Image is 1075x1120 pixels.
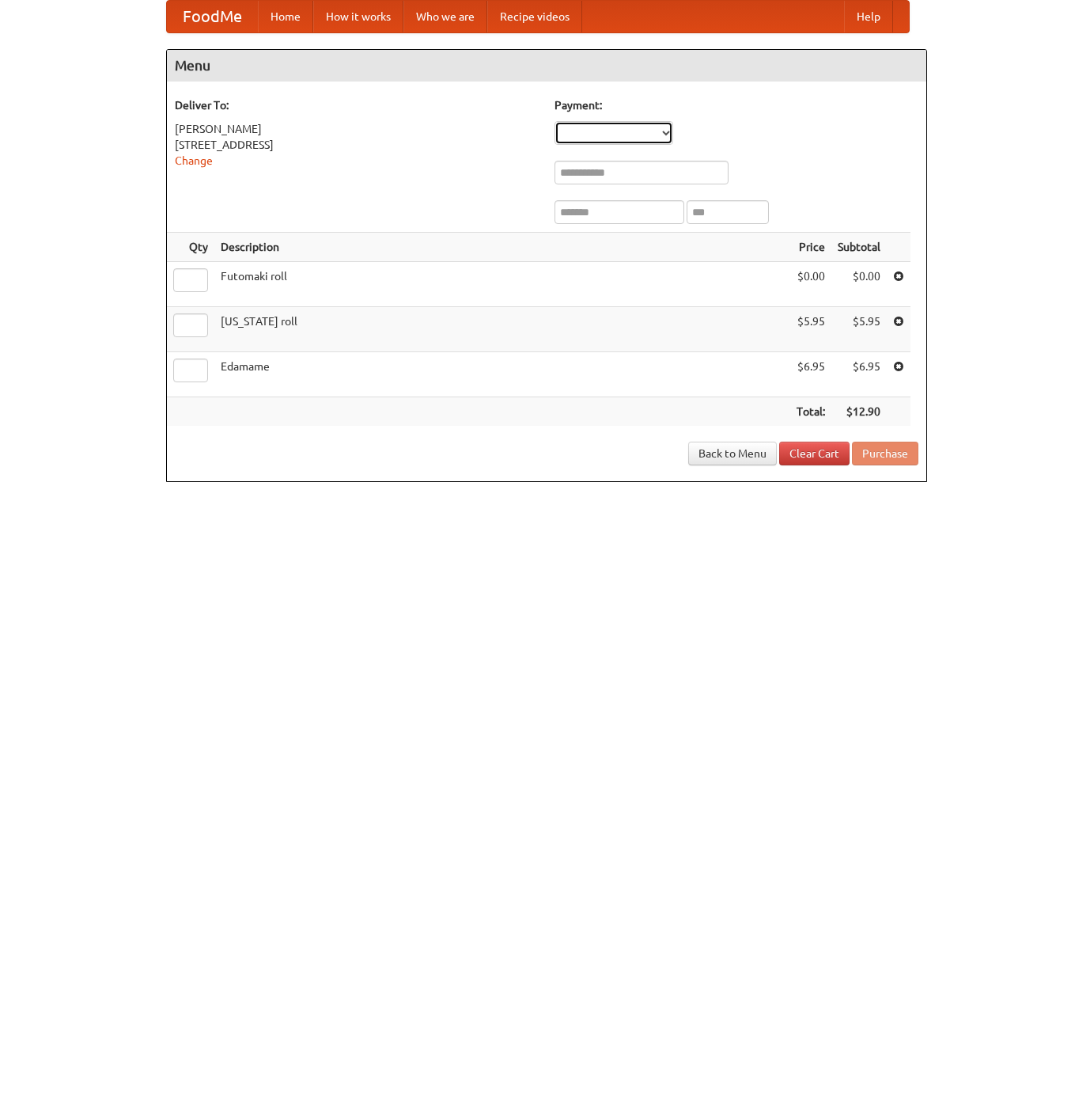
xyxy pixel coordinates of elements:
td: $5.95 [831,307,887,352]
a: Change [175,154,213,167]
th: Total: [790,397,831,427]
a: Recipe videos [487,1,582,32]
a: Clear Cart [779,442,850,465]
button: Purchase [852,442,918,465]
a: Home [258,1,313,32]
td: Edamame [214,352,790,397]
td: $5.95 [790,307,831,352]
a: Who we are [403,1,487,32]
th: Qty [167,233,214,262]
td: $0.00 [831,262,887,307]
th: Subtotal [831,233,887,262]
h4: Menu [167,50,926,82]
th: $12.90 [831,397,887,427]
a: How it works [313,1,403,32]
a: Back to Menu [688,442,777,465]
h5: Payment: [555,97,918,113]
td: [US_STATE] roll [214,307,790,352]
td: $0.00 [790,262,831,307]
td: $6.95 [831,352,887,397]
th: Description [214,233,790,262]
th: Price [790,233,831,262]
td: $6.95 [790,352,831,397]
a: FoodMe [167,1,258,32]
div: [PERSON_NAME] [175,121,539,137]
div: [STREET_ADDRESS] [175,137,539,153]
h5: Deliver To: [175,97,539,113]
a: Help [844,1,893,32]
td: Futomaki roll [214,262,790,307]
